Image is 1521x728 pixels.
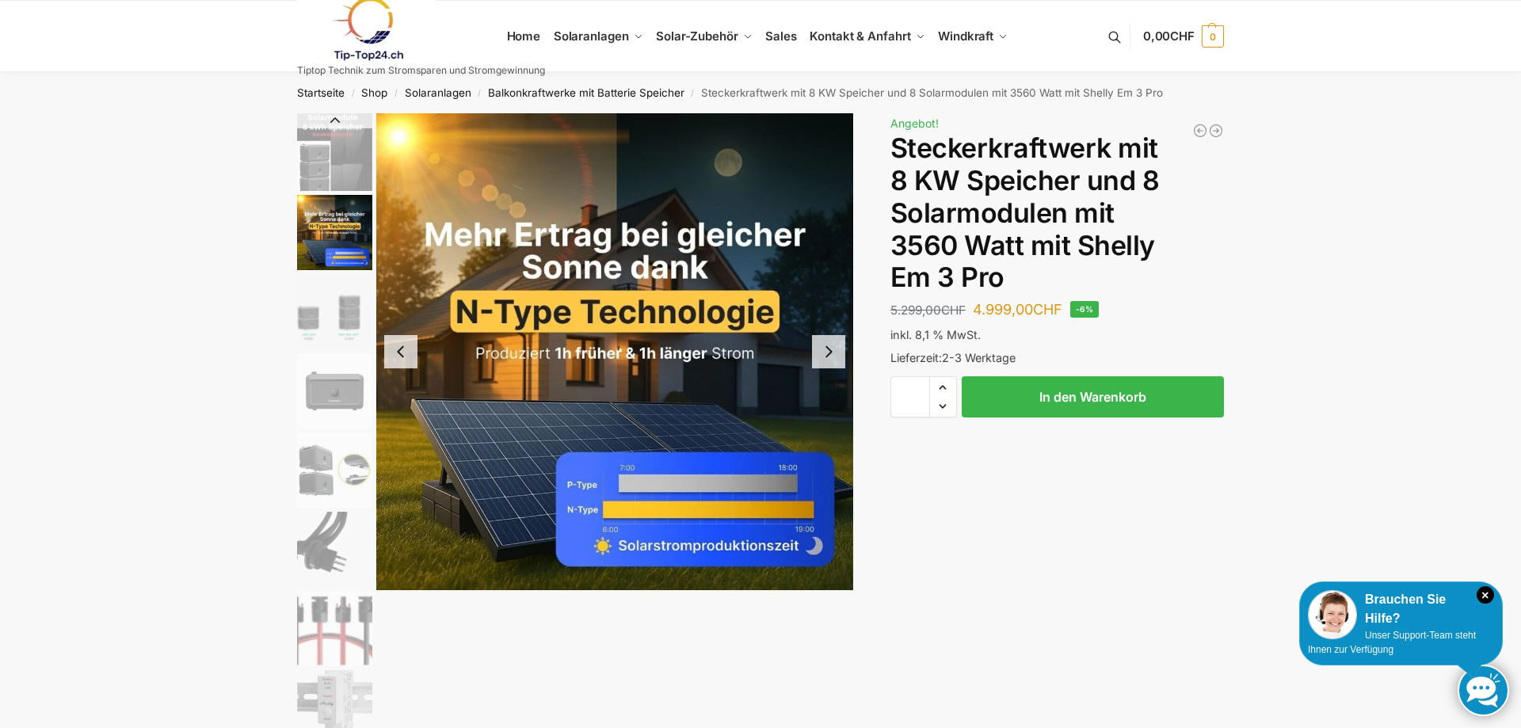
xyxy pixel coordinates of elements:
[488,86,684,99] a: Balkonkraftwerke mit Batterie Speicher
[376,113,853,590] li: 2 / 9
[293,509,372,589] li: 6 / 9
[765,29,797,44] span: Sales
[812,335,845,368] button: Next slide
[650,1,759,72] a: Solar-Zubehör
[1143,29,1195,44] span: 0,00
[384,335,417,368] button: Previous slide
[1308,590,1357,639] img: Customer service
[297,353,372,429] img: growatt-noah2000-lifepo4-batteriemodul-2048wh-speicher-fuer-balkonkraftwerk
[890,303,966,318] bdi: 5.299,00
[547,1,649,72] a: Solaranlagen
[1192,123,1208,139] a: 900/600 mit 2,2 kWh Marstek Speicher
[973,301,1062,318] bdi: 4.999,00
[1033,301,1062,318] span: CHF
[297,66,545,75] p: Tiptop Technik zum Stromsparen und Stromgewinnung
[803,1,932,72] a: Kontakt & Anfahrt
[962,376,1224,417] button: In den Warenkorb
[1070,301,1099,318] span: -6%
[297,433,372,508] img: Noah_Growatt_2000
[684,87,701,100] span: /
[890,328,981,341] span: inkl. 8,1 % MwSt.
[387,87,404,100] span: /
[656,29,738,44] span: Solar-Zubehör
[293,192,372,272] li: 2 / 9
[930,377,956,398] span: Increase quantity
[297,591,372,666] img: Anschlusskabel_MC4
[297,86,345,99] a: Startseite
[930,396,956,417] span: Reduce quantity
[297,195,372,270] img: solakon-balkonkraftwerk-890-800w-2-x-445wp-module-growatt-neo-800m-x-growatt-noah-2000-schuko-kab...
[810,29,910,44] span: Kontakt & Anfahrt
[890,116,939,130] span: Angebot!
[361,86,387,99] a: Shop
[1208,123,1224,139] a: Steckerkraftwerk mit 8 KW Speicher und 8 Solarmodulen mit 3600 Watt
[269,72,1252,113] nav: Breadcrumb
[293,272,372,351] li: 3 / 9
[297,512,372,587] img: Anschlusskabel-3meter_schweizer-stecker
[890,132,1224,294] h1: Steckerkraftwerk mit 8 KW Speicher und 8 Solarmodulen mit 3560 Watt mit Shelly Em 3 Pro
[293,589,372,668] li: 7 / 9
[1170,29,1195,44] span: CHF
[376,113,853,590] img: solakon-balkonkraftwerk-890-800w-2-x-445wp-module-growatt-neo-800m-x-growatt-noah-2000-schuko-kab...
[1308,630,1476,655] span: Unser Support-Team steht Ihnen zur Verfügung
[890,351,1016,364] span: Lieferzeit:
[471,87,488,100] span: /
[293,113,372,192] li: 1 / 9
[932,1,1015,72] a: Windkraft
[938,29,993,44] span: Windkraft
[554,29,629,44] span: Solaranlagen
[405,86,471,99] a: Solaranlagen
[1308,590,1494,628] div: Brauchen Sie Hilfe?
[293,430,372,509] li: 5 / 9
[297,274,372,349] img: Growatt-NOAH-2000-flexible-erweiterung
[942,351,1016,364] span: 2-3 Werktage
[941,303,966,318] span: CHF
[297,112,372,128] button: Previous slide
[293,351,372,430] li: 4 / 9
[759,1,803,72] a: Sales
[297,113,372,191] img: 8kw-3600-watt-Collage.jpg
[345,87,361,100] span: /
[1143,13,1224,60] a: 0,00CHF 0
[890,376,930,417] input: Produktmenge
[1477,586,1494,604] i: Schließen
[1202,25,1224,48] span: 0
[887,427,1227,471] iframe: Sicherer Rahmen für schnelle Bezahlvorgänge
